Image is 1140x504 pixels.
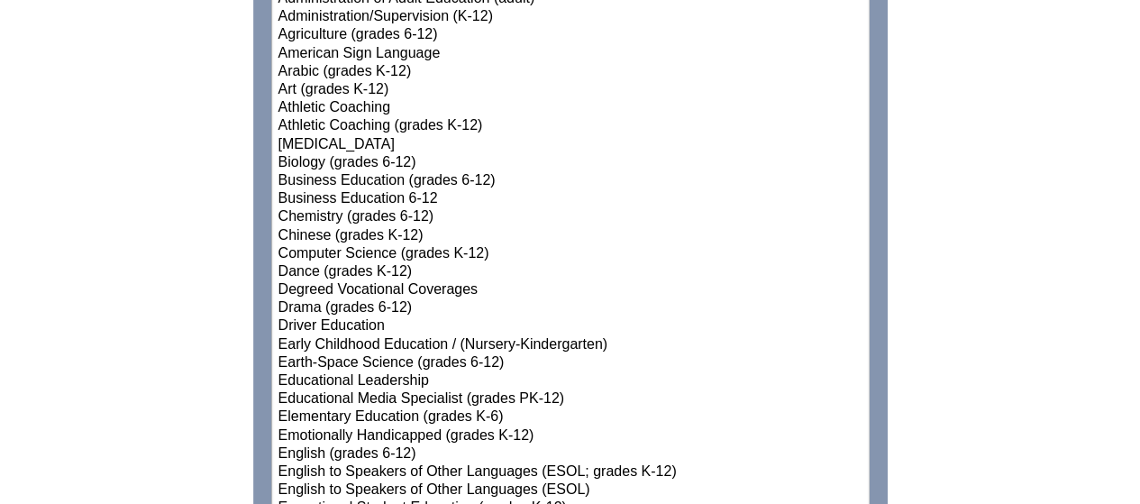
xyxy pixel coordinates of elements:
[277,263,864,281] option: Dance (grades K-12)
[277,427,864,445] option: Emotionally Handicapped (grades K-12)
[277,117,864,135] option: Athletic Coaching (grades K-12)
[277,190,864,208] option: Business Education 6-12
[277,63,864,81] option: Arabic (grades K-12)
[277,481,864,499] option: English to Speakers of Other Languages (ESOL)
[277,317,864,335] option: Driver Education
[277,354,864,372] option: Earth-Space Science (grades 6-12)
[277,281,864,299] option: Degreed Vocational Coverages
[277,445,864,463] option: English (grades 6-12)
[277,245,864,263] option: Computer Science (grades K-12)
[277,408,864,426] option: Elementary Education (grades K-6)
[277,26,864,44] option: Agriculture (grades 6-12)
[277,372,864,390] option: Educational Leadership
[277,8,864,26] option: Administration/Supervision (K-12)
[277,336,864,354] option: Early Childhood Education / (Nursery-Kindergarten)
[277,136,864,154] option: [MEDICAL_DATA]
[277,45,864,63] option: American Sign Language
[277,172,864,190] option: Business Education (grades 6-12)
[277,463,864,481] option: English to Speakers of Other Languages (ESOL; grades K-12)
[277,390,864,408] option: Educational Media Specialist (grades PK-12)
[277,154,864,172] option: Biology (grades 6-12)
[277,227,864,245] option: Chinese (grades K-12)
[277,99,864,117] option: Athletic Coaching
[277,299,864,317] option: Drama (grades 6-12)
[277,81,864,99] option: Art (grades K-12)
[277,208,864,226] option: Chemistry (grades 6-12)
